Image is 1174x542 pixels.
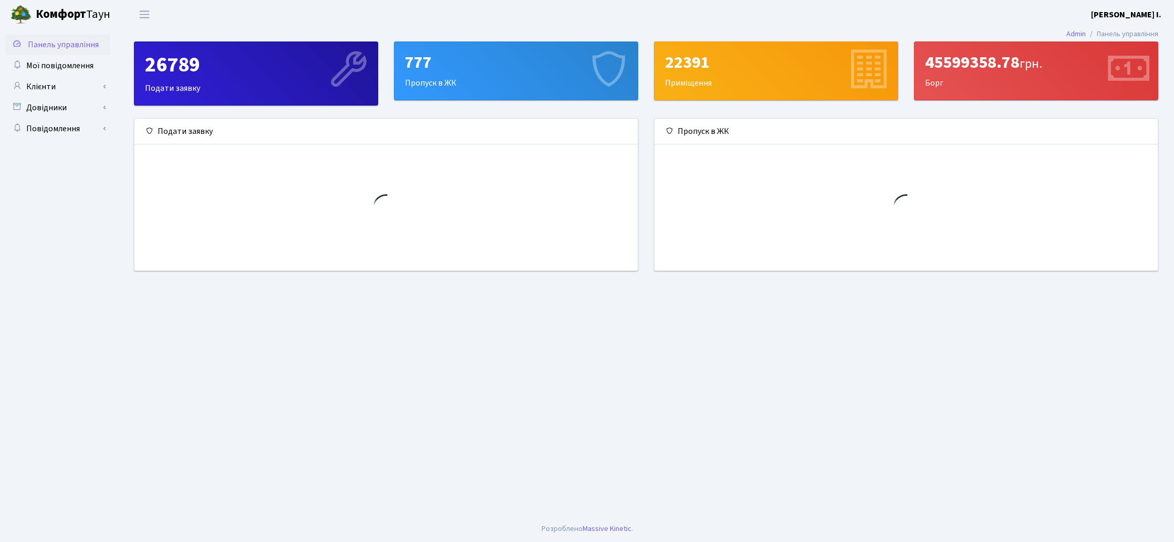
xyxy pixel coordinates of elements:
a: 777Пропуск в ЖК [394,41,638,100]
div: Подати заявку [134,119,638,144]
div: 45599358.78 [925,53,1147,72]
a: Повідомлення [5,118,110,139]
nav: breadcrumb [1051,23,1174,45]
span: Таун [36,6,110,24]
a: Панель управління [5,34,110,55]
span: Мої повідомлення [26,60,93,71]
div: Пропуск в ЖК [394,42,638,100]
li: Панель управління [1086,28,1158,40]
span: Панель управління [28,39,99,50]
b: Комфорт [36,6,86,23]
span: грн. [1020,55,1042,73]
div: Приміщення [654,42,898,100]
a: [PERSON_NAME] І. [1091,8,1161,21]
div: 26789 [145,53,367,78]
div: 777 [405,53,627,72]
div: Пропуск в ЖК [654,119,1158,144]
button: Переключити навігацію [131,6,158,23]
div: Розроблено . [542,523,633,535]
a: 22391Приміщення [654,41,898,100]
a: Massive Kinetic [583,523,631,534]
div: 22391 [665,53,887,72]
a: Довідники [5,97,110,118]
a: Мої повідомлення [5,55,110,76]
a: 26789Подати заявку [134,41,378,106]
div: Подати заявку [134,42,378,105]
a: Admin [1066,28,1086,39]
b: [PERSON_NAME] І. [1091,9,1161,20]
div: Борг [915,42,1158,100]
img: logo.png [11,4,32,25]
a: Клієнти [5,76,110,97]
